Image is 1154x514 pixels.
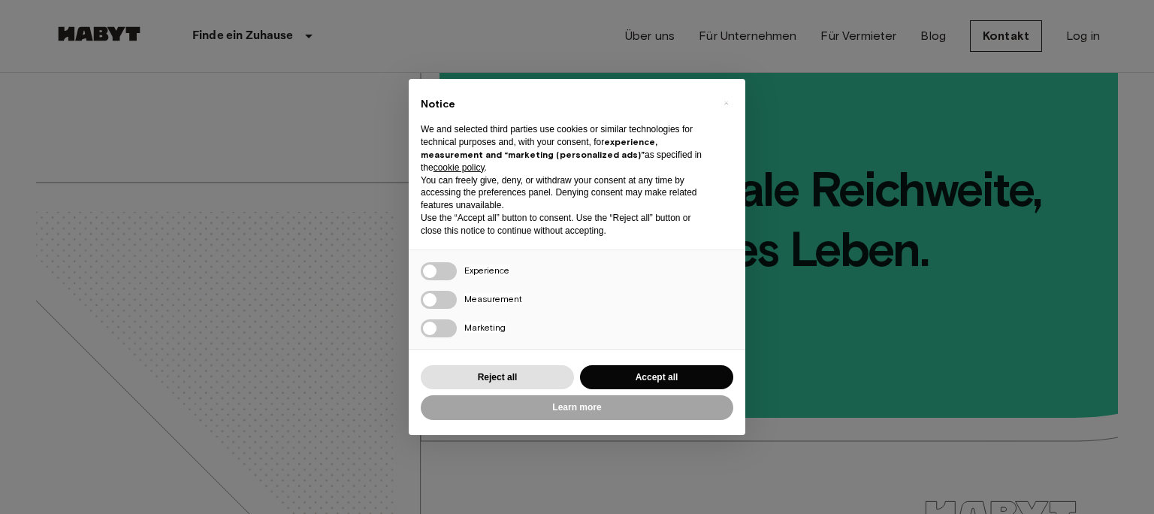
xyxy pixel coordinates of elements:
p: Use the “Accept all” button to consent. Use the “Reject all” button or close this notice to conti... [421,212,709,237]
button: Learn more [421,395,733,420]
button: Reject all [421,365,574,390]
p: We and selected third parties use cookies or similar technologies for technical purposes and, wit... [421,123,709,174]
span: Marketing [464,322,506,333]
span: Measurement [464,293,522,304]
button: Accept all [580,365,733,390]
p: You can freely give, deny, or withdraw your consent at any time by accessing the preferences pane... [421,174,709,212]
button: Close this notice [714,91,738,115]
h2: Notice [421,97,709,112]
span: × [724,94,729,112]
span: Experience [464,265,509,276]
strong: experience, measurement and “marketing (personalized ads)” [421,136,657,160]
a: cookie policy [434,162,485,173]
